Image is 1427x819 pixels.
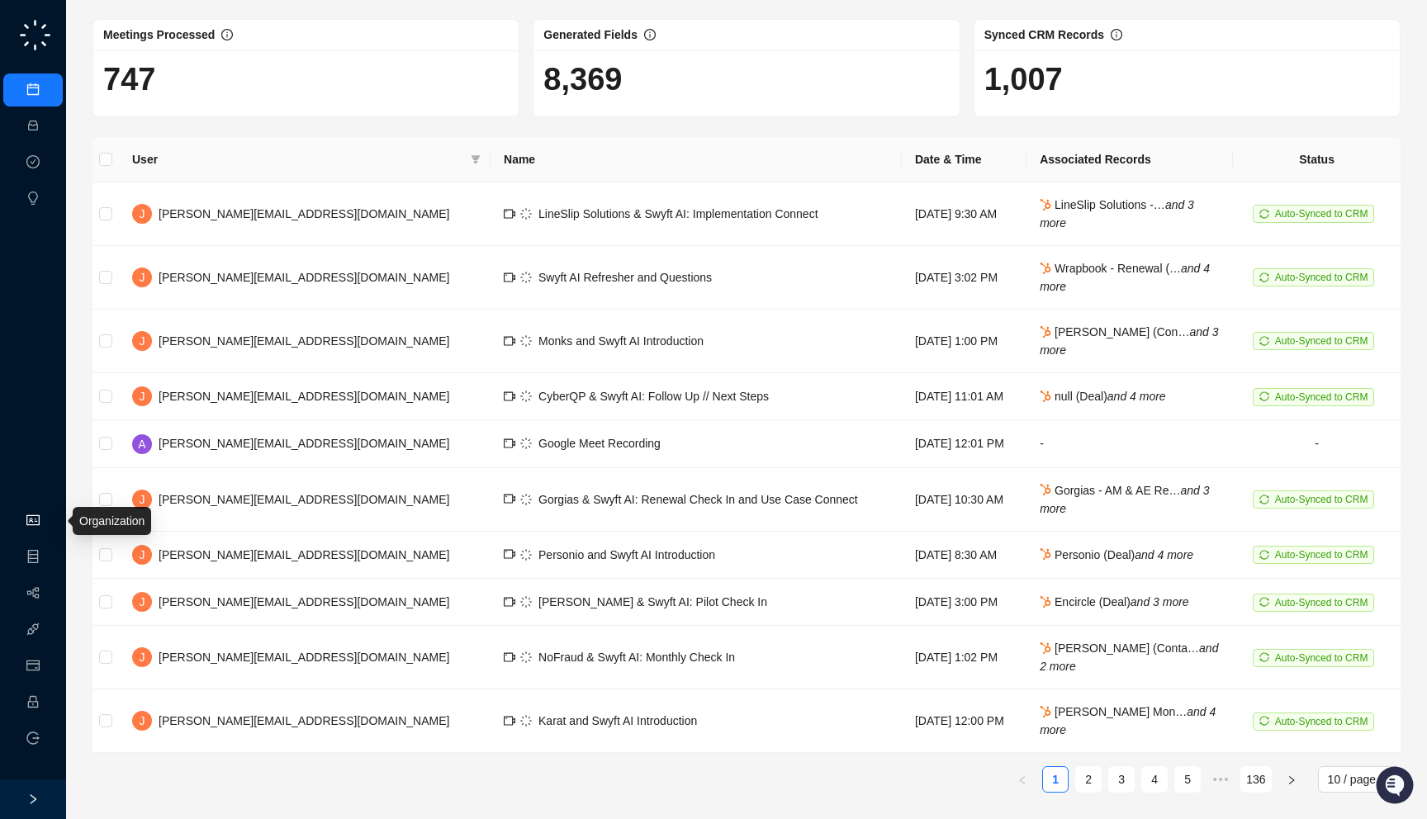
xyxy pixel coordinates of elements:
a: 📚Docs [10,225,68,254]
span: video-camera [504,596,515,608]
img: logo-small-inverted-DW8HDUn_.png [520,596,532,608]
div: 📶 [74,233,88,246]
img: logo-small-inverted-DW8HDUn_.png [520,549,532,561]
span: Docs [33,231,61,248]
span: video-camera [504,438,515,449]
span: sync [1259,652,1269,662]
span: sync [1259,272,1269,282]
span: Auto-Synced to CRM [1275,208,1368,220]
i: and 3 more [1131,595,1189,608]
span: sync [1259,550,1269,560]
img: logo-small-inverted-DW8HDUn_.png [520,438,532,449]
span: info-circle [221,29,233,40]
td: [DATE] 1:02 PM [902,626,1026,689]
span: CyberQP & Swyft AI: Follow Up // Next Steps [538,390,769,403]
span: sync [1259,716,1269,726]
span: [PERSON_NAME] (Con… [1040,325,1218,357]
span: Auto-Synced to CRM [1275,597,1368,608]
span: left [1017,775,1027,785]
span: filter [471,154,481,164]
button: right [1278,766,1305,793]
li: Previous Page [1009,766,1036,793]
img: logo-small-inverted-DW8HDUn_.png [520,715,532,727]
a: 5 [1175,767,1200,792]
li: 1 [1042,766,1069,793]
td: [DATE] 10:30 AM [902,468,1026,532]
span: LineSlip Solutions -… [1040,198,1194,230]
img: 5124521997842_fc6d7dfcefe973c2e489_88.png [17,149,46,179]
span: right [27,793,39,805]
span: ••• [1207,766,1234,793]
span: Auto-Synced to CRM [1275,272,1368,283]
span: J [140,205,145,223]
span: [PERSON_NAME] Mon… [1040,705,1216,736]
img: logo-small-C4UdH2pc.png [17,17,54,54]
span: Wrapbook - Renewal (… [1040,262,1210,293]
span: Gorgias & Swyft AI: Renewal Check In and Use Case Connect [538,493,858,506]
button: left [1009,766,1036,793]
span: sync [1259,209,1269,219]
span: J [140,648,145,666]
span: [PERSON_NAME][EMAIL_ADDRESS][DOMAIN_NAME] [159,595,449,608]
span: [PERSON_NAME][EMAIL_ADDRESS][DOMAIN_NAME] [159,271,449,284]
span: J [140,268,145,286]
img: logo-small-inverted-DW8HDUn_.png [520,391,532,402]
span: Auto-Synced to CRM [1275,391,1368,403]
span: [PERSON_NAME][EMAIL_ADDRESS][DOMAIN_NAME] [159,207,449,220]
td: - [1233,420,1401,467]
li: Next Page [1278,766,1305,793]
h1: 1,007 [984,60,1390,98]
iframe: Open customer support [1374,765,1419,809]
span: Auto-Synced to CRM [1275,335,1368,347]
span: null (Deal) [1040,390,1166,403]
span: Auto-Synced to CRM [1275,494,1368,505]
td: [DATE] 11:01 AM [902,373,1026,420]
li: 4 [1141,766,1168,793]
a: 2 [1076,767,1101,792]
img: Swyft AI [17,17,50,50]
a: 3 [1109,767,1134,792]
span: video-camera [504,208,515,220]
span: video-camera [504,493,515,504]
span: video-camera [504,391,515,402]
span: video-camera [504,651,515,663]
img: logo-small-inverted-DW8HDUn_.png [520,494,532,505]
span: info-circle [1111,29,1122,40]
span: LineSlip Solutions & Swyft AI: Implementation Connect [538,207,818,220]
td: [DATE] 8:30 AM [902,532,1026,579]
span: J [140,387,145,405]
a: 📶Status [68,225,134,254]
span: Swyft AI Refresher and Questions [538,271,712,284]
span: J [140,593,145,611]
h2: How can we help? [17,92,301,119]
img: logo-small-inverted-DW8HDUn_.png [520,208,532,220]
span: [PERSON_NAME][EMAIL_ADDRESS][DOMAIN_NAME] [159,334,449,348]
span: Gorgias - AM & AE Re… [1040,484,1209,515]
h1: 8,369 [543,60,949,98]
th: Date & Time [902,137,1026,182]
span: 10 / page [1328,767,1391,792]
span: [PERSON_NAME][EMAIL_ADDRESS][DOMAIN_NAME] [159,548,449,561]
span: video-camera [504,272,515,283]
span: sync [1259,336,1269,346]
td: - [1026,420,1233,467]
span: Meetings Processed [103,28,215,41]
td: [DATE] 1:00 PM [902,310,1026,373]
div: 📚 [17,233,30,246]
span: [PERSON_NAME][EMAIL_ADDRESS][DOMAIN_NAME] [159,651,449,664]
span: sync [1259,495,1269,504]
span: Google Meet Recording [538,437,661,450]
span: filter [467,147,484,172]
th: Name [491,137,902,182]
p: Welcome 👋 [17,66,301,92]
span: Monks and Swyft AI Introduction [538,334,704,348]
i: and 4 more [1040,262,1210,293]
span: [PERSON_NAME][EMAIL_ADDRESS][DOMAIN_NAME] [159,390,449,403]
span: A [138,435,145,453]
span: [PERSON_NAME] & Swyft AI: Pilot Check In [538,595,767,608]
i: and 3 more [1040,325,1218,357]
span: video-camera [504,548,515,560]
span: Pylon [164,272,200,284]
i: and 4 more [1135,548,1193,561]
img: logo-small-inverted-DW8HDUn_.png [520,335,532,347]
